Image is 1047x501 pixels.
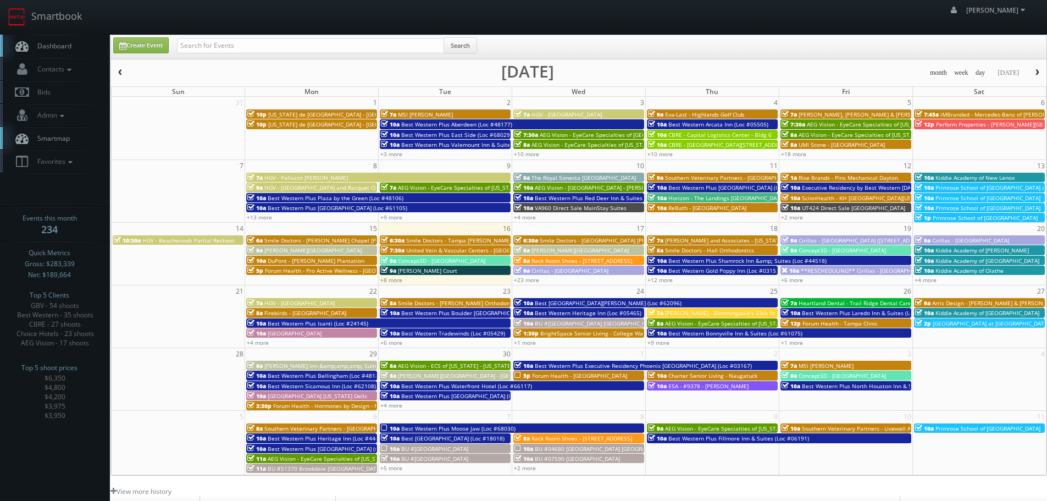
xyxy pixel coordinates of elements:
span: 2 [506,97,512,108]
span: 10a [648,372,667,379]
img: smartbook-logo.png [8,8,26,26]
span: Smile Doctors - [PERSON_NAME] Orthodontics [398,299,519,307]
span: 8a [514,141,530,148]
span: Best Western Plus Bellingham (Loc #48188) [268,372,384,379]
span: AEG Vision - [GEOGRAPHIC_DATA] - [PERSON_NAME][GEOGRAPHIC_DATA] [535,184,724,191]
span: 8a [782,131,797,139]
span: 10a [648,120,667,128]
span: HGV - [GEOGRAPHIC_DATA] and Racquet Club [264,184,383,191]
span: 9a [915,299,930,307]
span: 13 [1036,160,1046,172]
span: 10a [247,382,266,390]
span: Best Western Plus Waterfront Hotel (Loc #66117) [401,382,532,390]
span: Smile Doctors - Hall Orthodontics [665,246,754,254]
a: +1 more [781,339,803,346]
span: Best [GEOGRAPHIC_DATA] (Loc #18018) [401,434,505,442]
span: Primrose School of [GEOGRAPHIC_DATA] [935,204,1040,212]
span: Best Western Plus Heritage Inn (Loc #44463) [268,434,387,442]
span: 1p [915,214,931,222]
span: Forum Health - [GEOGRAPHIC_DATA] [532,372,627,379]
span: Best Western Heritage Inn (Loc #05465) [535,309,641,317]
span: Best Western Plus [GEOGRAPHIC_DATA] (Loc #64008) [668,184,808,191]
span: 11a [247,465,266,472]
span: [GEOGRAPHIC_DATA] [US_STATE] Dells [268,392,367,400]
span: Best Western Plus Aberdeen (Loc #48177) [401,120,512,128]
span: Bids [32,87,51,97]
span: Contacts [32,64,74,74]
span: Best Western Plus Executive Residency Phoenix [GEOGRAPHIC_DATA] (Loc #03167) [535,362,752,370]
span: 10a [381,309,400,317]
span: 10a [514,362,533,370]
span: Concept3D - [GEOGRAPHIC_DATA] [799,372,886,379]
span: Best Western Plus North Houston Inn & Suites (Loc #44475) [802,382,961,390]
span: 10a [514,204,533,212]
span: 9a [381,267,396,274]
span: 5p [247,267,263,274]
a: +4 more [915,276,937,284]
a: +4 more [247,339,269,346]
span: 7a [514,111,530,118]
span: 9a [381,257,396,265]
span: **RESCHEDULING** Cirillas - [GEOGRAPHIC_DATA] [801,267,934,274]
span: UT424 Direct Sale [GEOGRAPHIC_DATA] [802,204,905,212]
span: Sat [974,87,984,96]
span: BU #[GEOGRAPHIC_DATA] [GEOGRAPHIC_DATA] [535,320,657,327]
span: 10p [247,111,267,118]
span: CBRE - [GEOGRAPHIC_DATA][STREET_ADDRESS][GEOGRAPHIC_DATA] [668,141,844,148]
span: 7a [782,299,797,307]
span: Dashboard [32,41,71,51]
span: Firebirds - [GEOGRAPHIC_DATA] [264,309,346,317]
span: 18 [769,223,779,234]
a: +23 more [514,276,539,284]
span: Best Western Plus Fillmore Inn & Suites (Loc #06191) [668,434,809,442]
span: Best Western Plus [GEOGRAPHIC_DATA] (Loc #50153) [401,392,541,400]
span: AEG Vision - EyeCare Specialties of [US_STATE] – [PERSON_NAME] Vision [807,120,996,128]
a: +1 more [514,339,536,346]
span: 5 [906,97,912,108]
span: 10a [648,434,667,442]
span: AEG Vision - EyeCare Specialties of [US_STATE] - In Focus Vision Center [531,141,717,148]
span: 10a [915,194,934,202]
span: BU #[GEOGRAPHIC_DATA] [401,455,468,463]
a: +18 more [781,150,806,158]
span: 15 [368,223,378,234]
span: 8a [514,246,530,254]
span: 10a [648,131,667,139]
span: Best Western Plus Boulder [GEOGRAPHIC_DATA] (Loc #06179) [401,309,563,317]
span: Best Western Plus Isanti (Loc #24145) [268,320,368,327]
span: 8a [247,362,263,370]
a: +8 more [380,276,402,284]
span: 10a [381,455,400,463]
span: 9a [782,246,797,254]
span: Forum Health - Hormones by Design - New Braunfels Clinic [273,402,429,410]
span: Best Western Bonnyville Inn & Suites (Loc #61075) [668,329,802,337]
span: 10a [514,299,533,307]
span: Best Western Plus Laredo Inn & Suites (Loc #44702) [802,309,939,317]
span: 7a [648,236,663,244]
span: 6 [1040,97,1046,108]
span: [US_STATE] de [GEOGRAPHIC_DATA] - [GEOGRAPHIC_DATA] [268,120,420,128]
span: Best Western Plus Plaza by the Green (Loc #48106) [268,194,403,202]
span: 8a [247,246,263,254]
span: Best Western Tradewinds (Loc #05429) [401,329,505,337]
span: 10a [381,131,400,139]
span: Eva-Last - Highlands Golf Club [665,111,744,118]
span: [GEOGRAPHIC_DATA] [268,329,322,337]
span: Events this month [23,213,77,224]
span: Mon [304,87,319,96]
input: Search for Events [177,38,444,53]
span: 7:30a [782,120,805,128]
span: 1 [372,97,378,108]
span: 10a [915,309,934,317]
span: 10a [381,425,400,432]
span: ScionHealth - KH [GEOGRAPHIC_DATA][US_STATE] [802,194,932,202]
span: 7:30a [514,131,538,139]
span: 9a [514,267,530,274]
a: +5 more [380,464,402,472]
a: +13 more [247,213,272,221]
span: Rack Room Shoes - [STREET_ADDRESS] [531,257,632,265]
a: View more history [110,487,171,496]
span: Best Western Plus Moose Jaw (Loc #68030) [401,425,516,432]
span: 10a [915,174,934,181]
span: 10a [381,434,400,442]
